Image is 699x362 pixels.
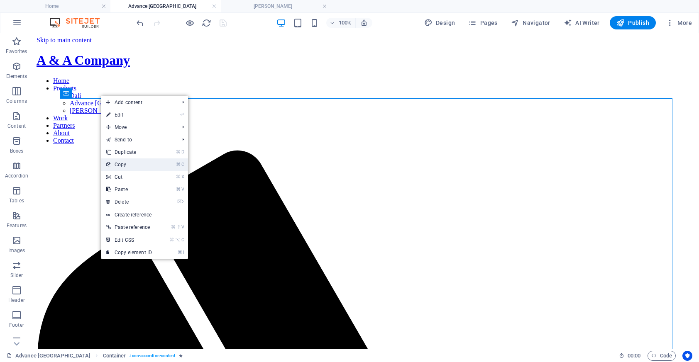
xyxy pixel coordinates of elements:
p: Favorites [6,48,27,55]
a: ⌘XCut [101,171,157,183]
button: Navigator [508,16,554,29]
span: AI Writer [564,19,600,27]
i: ⌥ [175,237,181,243]
span: . icon-accordion-content [129,351,175,361]
img: Editor Logo [48,18,110,28]
p: Content [7,123,26,129]
i: Element contains an animation [179,353,183,358]
div: Design (Ctrl+Alt+Y) [421,16,459,29]
i: Reload page [202,18,211,28]
button: More [662,16,695,29]
button: Usercentrics [682,351,692,361]
a: ⌘⌥CEdit CSS [101,234,157,246]
a: Send to [101,134,176,146]
a: Create reference [101,209,188,221]
a: ⏎Edit [101,109,157,121]
i: V [181,187,184,192]
a: ⌘CCopy [101,158,157,171]
button: undo [135,18,145,28]
i: ⌘ [169,237,174,243]
i: ⌘ [176,174,181,180]
p: Accordion [5,172,28,179]
span: Click to select. Double-click to edit [103,351,126,361]
span: Code [651,351,672,361]
p: Features [7,222,27,229]
p: Elements [6,73,27,80]
a: Click to cancel selection. Double-click to open Pages [7,351,90,361]
a: ⌘⇧VPaste reference [101,221,157,233]
p: Tables [9,197,24,204]
p: Header [8,297,25,304]
p: Boxes [10,148,24,154]
i: On resize automatically adjust zoom level to fit chosen device. [360,19,368,27]
button: 100% [326,18,356,28]
p: Images [8,247,25,254]
a: ⌘VPaste [101,183,157,196]
i: ⌘ [176,162,181,167]
span: Pages [468,19,497,27]
button: AI Writer [560,16,603,29]
i: ⏎ [180,112,184,117]
i: Undo: Delete elements (Ctrl+Z) [135,18,145,28]
nav: breadcrumb [103,351,183,361]
span: Publish [616,19,649,27]
i: ⌘ [171,224,176,230]
i: ⌘ [176,187,181,192]
button: Publish [610,16,656,29]
h6: Session time [619,351,641,361]
i: ⇧ [177,224,181,230]
span: 00 00 [628,351,640,361]
i: V [181,224,184,230]
button: Click here to leave preview mode and continue editing [185,18,195,28]
h4: [PERSON_NAME] [221,2,331,11]
button: Pages [465,16,501,29]
span: Add content [101,96,176,109]
i: C [181,237,184,243]
a: ⌦Delete [101,196,157,208]
p: Columns [6,98,27,104]
p: Slider [10,272,23,279]
button: Design [421,16,459,29]
h4: Advance [GEOGRAPHIC_DATA] [110,2,221,11]
h6: 100% [339,18,352,28]
i: C [181,162,184,167]
span: Design [424,19,455,27]
p: Footer [9,322,24,328]
i: ⌦ [177,199,184,204]
button: reload [201,18,211,28]
a: Skip to main content [3,3,59,10]
span: : [633,352,635,359]
a: ⌘ICopy element ID [101,246,157,259]
i: ⌘ [178,250,182,255]
i: D [181,149,184,155]
i: ⌘ [176,149,181,155]
a: ⌘DDuplicate [101,146,157,158]
span: More [666,19,692,27]
i: X [181,174,184,180]
i: I [183,250,184,255]
span: Move [101,121,176,134]
button: Code [648,351,676,361]
span: Navigator [511,19,550,27]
